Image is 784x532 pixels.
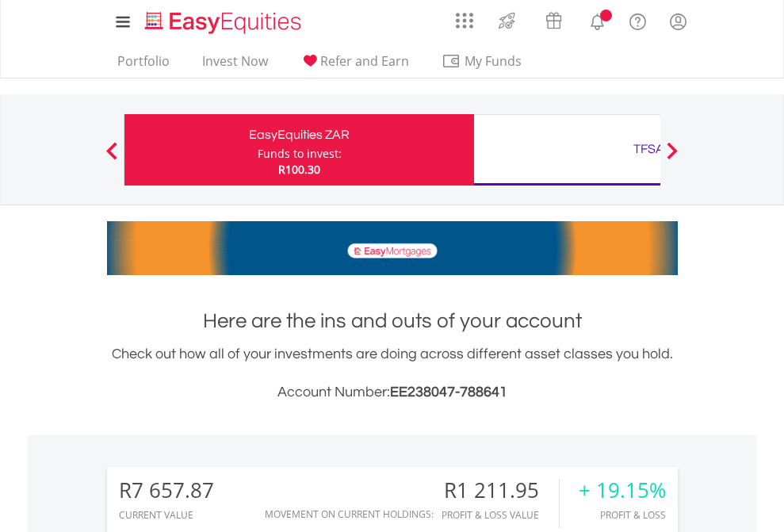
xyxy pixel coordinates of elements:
[618,4,658,36] a: FAQ's and Support
[278,162,320,177] span: R100.30
[579,510,666,520] div: Profit & Loss
[446,4,484,29] a: AppsGrid
[656,150,688,166] button: Next
[442,510,559,520] div: Profit & Loss Value
[107,343,678,404] div: Check out how all of your investments are doing across different asset classes you hold.
[196,53,274,78] a: Invest Now
[577,4,618,36] a: Notifications
[96,150,128,166] button: Previous
[107,381,678,404] h3: Account Number:
[658,4,698,39] a: My Profile
[456,12,473,29] img: grid-menu-icon.svg
[294,53,415,78] a: Refer and Earn
[390,385,507,400] span: EE238047-788641
[111,53,176,78] a: Portfolio
[530,4,577,33] a: Vouchers
[142,10,308,36] img: EasyEquities_Logo.png
[442,51,545,71] span: My Funds
[107,221,678,275] img: EasyMortage Promotion Banner
[119,510,214,520] div: CURRENT VALUE
[134,124,465,146] div: EasyEquities ZAR
[265,509,434,519] div: Movement on Current Holdings:
[541,8,567,33] img: vouchers-v2.svg
[320,52,409,70] span: Refer and Earn
[119,479,214,502] div: R7 657.87
[442,479,559,502] div: R1 211.95
[139,4,308,36] a: Home page
[579,479,666,502] div: + 19.15%
[258,146,342,162] div: Funds to invest:
[107,307,678,335] h1: Here are the ins and outs of your account
[494,8,520,33] img: thrive-v2.svg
